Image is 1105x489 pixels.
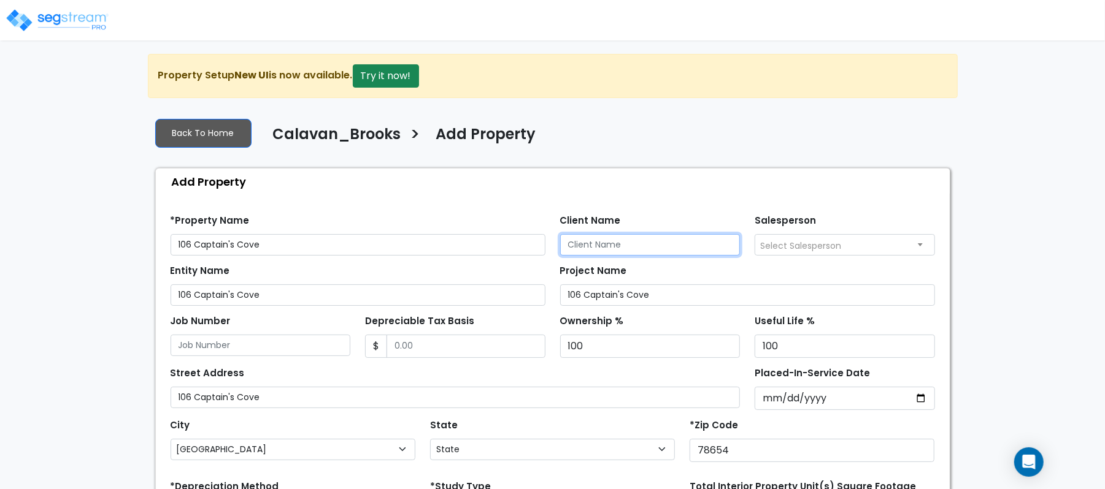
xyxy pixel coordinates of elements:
[410,124,421,148] h3: >
[5,8,109,32] img: logo_pro_r.png
[560,264,627,278] label: Project Name
[155,119,252,148] a: Back To Home
[755,314,815,328] label: Useful Life %
[171,214,250,228] label: *Property Name
[560,314,624,328] label: Ownership %
[560,234,741,256] input: Client Name
[365,314,474,328] label: Depreciable Tax Basis
[560,284,935,306] input: Project Name
[755,335,935,358] input: Useful Life %
[760,240,841,252] span: Select Salesperson
[690,419,738,433] label: *Zip Code
[171,335,351,356] input: Job Number
[430,419,458,433] label: State
[171,284,545,306] input: Entity Name
[755,214,816,228] label: Salesperson
[690,439,934,462] input: Zip Code
[755,366,870,381] label: Placed-In-Service Date
[427,126,536,151] a: Add Property
[436,126,536,146] h4: Add Property
[162,169,950,195] div: Add Property
[171,387,741,408] input: Street Address
[387,335,545,358] input: 0.00
[264,126,401,151] a: Calavan_Brooks
[171,264,230,278] label: Entity Name
[353,64,419,88] button: Try it now!
[365,335,387,358] span: $
[171,314,231,328] label: Job Number
[1014,447,1044,477] div: Open Intercom Messenger
[171,419,190,433] label: City
[273,126,401,146] h4: Calavan_Brooks
[148,54,958,98] div: Property Setup is now available.
[235,68,269,82] strong: New UI
[171,234,545,256] input: Property Name
[171,366,245,381] label: Street Address
[560,335,741,358] input: Ownership %
[560,214,621,228] label: Client Name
